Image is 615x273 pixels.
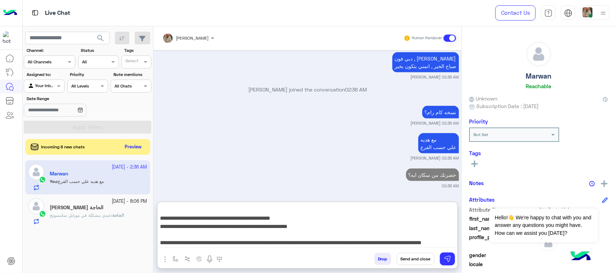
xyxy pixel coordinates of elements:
[495,5,536,21] a: Contact Us
[476,102,539,110] span: Subscription Date : [DATE]
[411,74,459,80] small: [PERSON_NAME] 02:36 AM
[196,256,202,262] img: create order
[469,215,538,223] span: first_name
[39,210,46,218] img: WhatsApp
[397,253,434,265] button: Send and close
[70,71,107,78] label: Priority
[156,86,459,93] p: [PERSON_NAME] joined the conversation
[418,133,459,153] p: 12/10/2025, 2:36 AM
[539,251,608,259] span: null
[113,71,151,78] label: Note mentions
[124,47,151,54] label: Tags
[205,255,214,264] img: send voice note
[24,121,151,134] button: Apply Filters
[469,206,538,214] span: Attribute Name
[112,212,124,218] span: الحاجة
[583,7,593,17] img: userImage
[411,155,459,161] small: [PERSON_NAME] 02:36 AM
[469,196,495,203] h6: Attributes
[469,233,538,250] span: profile_pic
[469,118,488,125] h6: Priority
[50,212,111,218] span: عندي مشكلة في موبايل سامسونج
[81,47,118,54] label: Status
[176,35,209,41] span: [PERSON_NAME]
[50,205,103,211] h5: الحاجة أم احمد
[489,209,598,242] span: Hello!👋 We're happy to chat with you and answer any questions you might have. How can we assist y...
[568,244,593,269] img: hulul-logo.png
[526,42,551,66] img: defaultAdmin.png
[444,255,451,263] img: send message
[469,150,608,156] h6: Tags
[27,71,64,78] label: Assigned to:
[599,9,608,18] img: profile
[124,58,138,66] div: Select
[173,256,178,262] img: select flow
[469,180,484,186] h6: Notes
[601,180,607,187] img: add
[392,52,459,72] p: 12/10/2025, 2:36 AM
[539,260,608,268] span: null
[111,212,124,218] b: :
[589,181,595,187] img: notes
[3,5,17,21] img: Logo
[406,169,459,181] p: 12/10/2025, 2:36 AM
[184,256,190,262] img: Trigger scenario
[96,34,105,42] span: search
[473,132,488,137] b: Not Set
[541,5,556,21] a: tab
[526,72,551,80] h5: Marwan
[170,253,182,265] button: select flow
[182,253,193,265] button: Trigger scenario
[27,47,75,54] label: Channel:
[27,95,107,102] label: Date Range
[3,31,16,44] img: 1403182699927242
[41,144,85,150] span: Incoming 8 new chats
[217,256,222,262] img: make a call
[469,95,497,102] span: Unknown
[411,120,459,126] small: [PERSON_NAME] 02:36 AM
[31,8,40,17] img: tab
[422,106,459,118] p: 12/10/2025, 2:36 AM
[469,260,538,268] span: locale
[564,9,572,17] img: tab
[112,198,147,205] small: [DATE] - 8:06 PM
[544,9,553,17] img: tab
[345,86,367,93] span: 02:36 AM
[526,83,551,89] h6: Reachable
[161,255,169,264] img: send attachment
[374,253,391,265] button: Drop
[469,251,538,259] span: gender
[442,183,459,189] small: 02:36 AM
[193,253,205,265] button: create order
[92,32,110,47] button: search
[469,224,538,232] span: last_name
[28,198,44,214] img: defaultAdmin.png
[122,142,145,152] button: Preview
[412,35,442,41] small: Human Handover
[45,8,70,18] p: Live Chat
